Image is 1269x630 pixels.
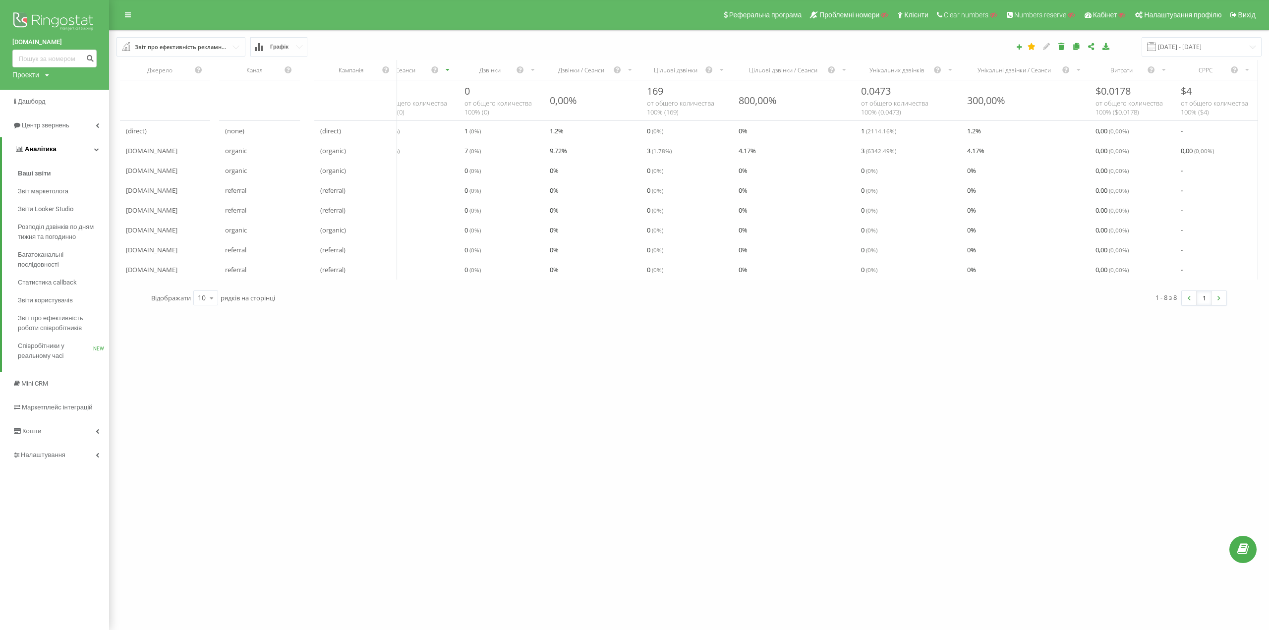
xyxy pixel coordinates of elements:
[866,266,877,274] span: ( 0 %)
[1181,264,1183,276] span: -
[469,127,481,135] span: ( 0 %)
[550,165,559,176] span: 0 %
[320,264,346,276] span: (referral)
[1144,11,1221,19] span: Налаштування профілю
[320,125,341,137] span: (direct)
[225,184,246,196] span: referral
[861,145,896,157] span: 3
[18,278,77,287] span: Статистика callback
[126,145,177,157] span: [DOMAIN_NAME]
[12,50,97,67] input: Пошук за номером
[380,66,431,74] div: Сеанси
[861,165,877,176] span: 0
[18,313,104,333] span: Звіт про ефективність роботи співробітників
[1016,44,1023,50] i: Створити звіт
[469,226,481,234] span: ( 0 %)
[18,222,104,242] span: Розподіл дзвінків по дням тижня та погодинно
[861,66,933,74] div: Унікальних дзвінків
[1181,99,1248,116] span: от общего количества 100% ( $ 4 )
[1109,206,1129,214] span: ( 0,00 %)
[550,145,567,157] span: 9.72 %
[1181,204,1183,216] span: -
[380,99,447,116] span: от общего количества 100% ( 0 )
[225,165,247,176] span: organic
[550,184,559,196] span: 0 %
[21,380,48,387] span: Mini CRM
[647,99,714,116] span: от общего количества 100% ( 169 )
[1181,184,1183,196] span: -
[652,266,663,274] span: ( 0 %)
[320,66,381,74] div: Кампанія
[320,224,346,236] span: (organic)
[647,84,663,98] span: 169
[861,99,928,116] span: от общего количества 100% ( 0.0473 )
[464,145,481,157] span: 7
[225,204,246,216] span: referral
[18,274,109,291] a: Статистика callback
[18,165,109,182] a: Ваші звіти
[225,145,247,157] span: organic
[464,99,532,116] span: от общего количества 100% ( 0 )
[1096,66,1147,74] div: Витрати
[469,186,481,194] span: ( 0 %)
[18,218,109,246] a: Розподіл дзвінків по дням тижня та погодинно
[464,84,470,98] span: 0
[647,244,663,256] span: 0
[1155,292,1177,302] div: 1 - 8 з 8
[739,165,748,176] span: 0 %
[647,264,663,276] span: 0
[12,10,97,35] img: Ringostat logo
[652,147,672,155] span: ( 1.78 %)
[861,204,877,216] span: 0
[1109,246,1129,254] span: ( 0,00 %)
[739,244,748,256] span: 0 %
[18,291,109,309] a: Звіти користувачів
[967,66,1062,74] div: Унікальні дзвінки / Сеанси
[647,204,663,216] span: 0
[1109,167,1129,174] span: ( 0,00 %)
[126,224,177,236] span: [DOMAIN_NAME]
[18,341,93,361] span: Співробітники у реальному часі
[320,145,346,157] span: (organic)
[464,244,481,256] span: 0
[819,11,879,19] span: Проблемні номери
[1181,145,1214,157] span: 0,00
[1109,266,1129,274] span: ( 0,00 %)
[1109,186,1129,194] span: ( 0,00 %)
[739,145,756,157] span: 4.17 %
[18,182,109,200] a: Звіт маркетолога
[469,266,481,274] span: ( 0 %)
[866,206,877,214] span: ( 0 %)
[1197,291,1211,305] a: 1
[550,204,559,216] span: 0 %
[861,264,877,276] span: 0
[967,264,976,276] span: 0 %
[464,125,481,137] span: 1
[320,184,346,196] span: (referral)
[1181,224,1183,236] span: -
[225,224,247,236] span: organic
[225,244,246,256] span: referral
[861,184,877,196] span: 0
[469,167,481,174] span: ( 0 %)
[1102,43,1110,50] i: Завантажити звіт
[652,127,663,135] span: ( 0 %)
[464,66,516,74] div: Дзвінки
[1096,224,1129,236] span: 0,00
[151,293,191,302] span: Відображати
[1087,43,1096,50] i: Поділитися налаштуваннями звіту
[126,66,194,74] div: Джерело
[739,184,748,196] span: 0 %
[861,224,877,236] span: 0
[21,451,65,458] span: Налаштування
[739,125,748,137] span: 0 %
[469,206,481,214] span: ( 0 %)
[18,200,109,218] a: Звіти Looker Studio
[1109,127,1129,135] span: ( 0,00 %)
[18,204,73,214] span: Звіти Looker Studio
[120,60,1258,280] div: scrollable content
[126,264,177,276] span: [DOMAIN_NAME]
[1096,165,1129,176] span: 0,00
[1042,43,1051,50] i: Редагувати звіт
[1057,43,1066,50] i: Видалити звіт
